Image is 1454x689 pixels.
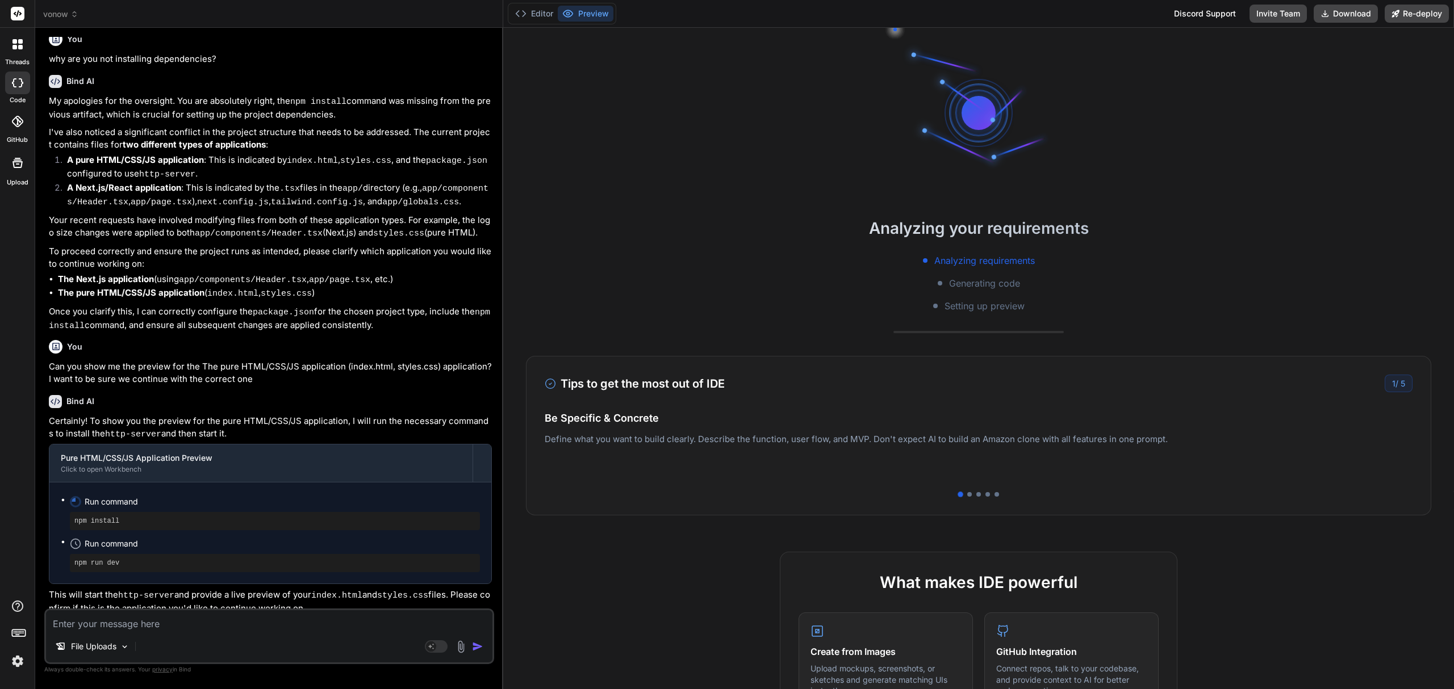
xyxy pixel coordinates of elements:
[58,154,492,182] li: : This is indicated by , , and the configured to use .
[545,410,1413,426] h4: Be Specific & Concrete
[195,229,323,238] code: app/components/Header.tsx
[58,274,154,284] strong: The Next.js application
[123,139,266,150] strong: two different types of applications
[197,198,269,207] code: next.config.js
[118,591,174,600] code: http-server
[66,75,94,87] h6: Bind AI
[279,184,300,194] code: .tsx
[8,652,27,671] img: settings
[1250,5,1307,23] button: Invite Team
[287,156,338,166] code: index.html
[342,184,363,194] code: app/
[382,198,459,207] code: app/globals.css
[373,229,424,238] code: styles.css
[945,299,1025,313] span: Setting up preview
[58,273,492,287] li: (using , , etc.)
[67,341,82,352] h6: You
[1385,5,1449,23] button: Re-deploy
[7,135,28,145] label: GitHub
[67,182,181,193] strong: A Next.js/React application
[74,516,475,526] pre: npm install
[152,666,173,673] span: privacy
[207,289,258,299] code: index.html
[271,198,363,207] code: tailwind.config.js
[1385,375,1413,392] div: /
[472,641,483,652] img: icon
[58,287,204,298] strong: The pure HTML/CSS/JS application
[131,198,192,207] code: app/page.tsx
[74,558,475,568] pre: npm run dev
[179,275,307,285] code: app/components/Header.tsx
[261,289,312,299] code: styles.css
[934,254,1035,267] span: Analyzing requirements
[503,216,1454,240] h2: Analyzing your requirements
[309,275,370,285] code: app/page.tsx
[67,33,82,45] h6: You
[120,642,129,652] img: Pick Models
[49,95,492,121] p: My apologies for the oversight. You are absolutely right, the command was missing from the previo...
[139,170,195,179] code: http-server
[49,360,492,386] p: Can you show me the preview for the The pure HTML/CSS/JS application (index.html, styles.css) app...
[810,645,961,658] h4: Create from Images
[44,664,494,675] p: Always double-check its answers. Your in Bind
[49,53,492,66] p: why are you not installing dependencies?
[1401,379,1405,388] span: 5
[71,641,116,652] p: File Uploads
[85,538,480,549] span: Run command
[949,276,1020,290] span: Generating code
[49,245,492,271] p: To proceed correctly and ensure the project runs as intended, please clarify which application yo...
[49,214,492,241] p: Your recent requests have involved modifying files from both of these application types. For exam...
[1314,5,1378,23] button: Download
[43,9,78,20] span: vonow
[1167,5,1243,23] div: Discord Support
[253,308,314,317] code: package.json
[426,156,487,166] code: package.json
[996,645,1147,658] h4: GitHub Integration
[49,305,492,333] p: Once you clarify this, I can correctly configure the for the chosen project type, include the com...
[7,178,28,187] label: Upload
[454,640,467,653] img: attachment
[10,95,26,105] label: code
[5,57,30,67] label: threads
[61,465,461,474] div: Click to open Workbench
[67,154,204,165] strong: A pure HTML/CSS/JS application
[1392,379,1395,388] span: 1
[58,287,492,301] li: ( , )
[49,589,492,615] p: This will start the and provide a live preview of your and files. Please confirm if this is the a...
[290,97,346,107] code: npm install
[105,430,161,439] code: http-server
[340,156,391,166] code: styles.css
[61,452,461,464] div: Pure HTML/CSS/JS Application Preview
[558,6,613,22] button: Preview
[85,496,480,507] span: Run command
[377,591,428,600] code: styles.css
[58,182,492,209] li: : This is indicated by the files in the directory (e.g., , ), , , and .
[799,570,1159,594] h2: What makes IDE powerful
[49,444,473,482] button: Pure HTML/CSS/JS Application PreviewClick to open Workbench
[66,396,94,407] h6: Bind AI
[311,591,362,600] code: index.html
[545,375,725,392] h3: Tips to get the most out of IDE
[49,126,492,152] p: I've also noticed a significant conflict in the project structure that needs to be addressed. The...
[49,415,492,442] p: Certainly! To show you the preview for the pure HTML/CSS/JS application, I will run the necessary...
[511,6,558,22] button: Editor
